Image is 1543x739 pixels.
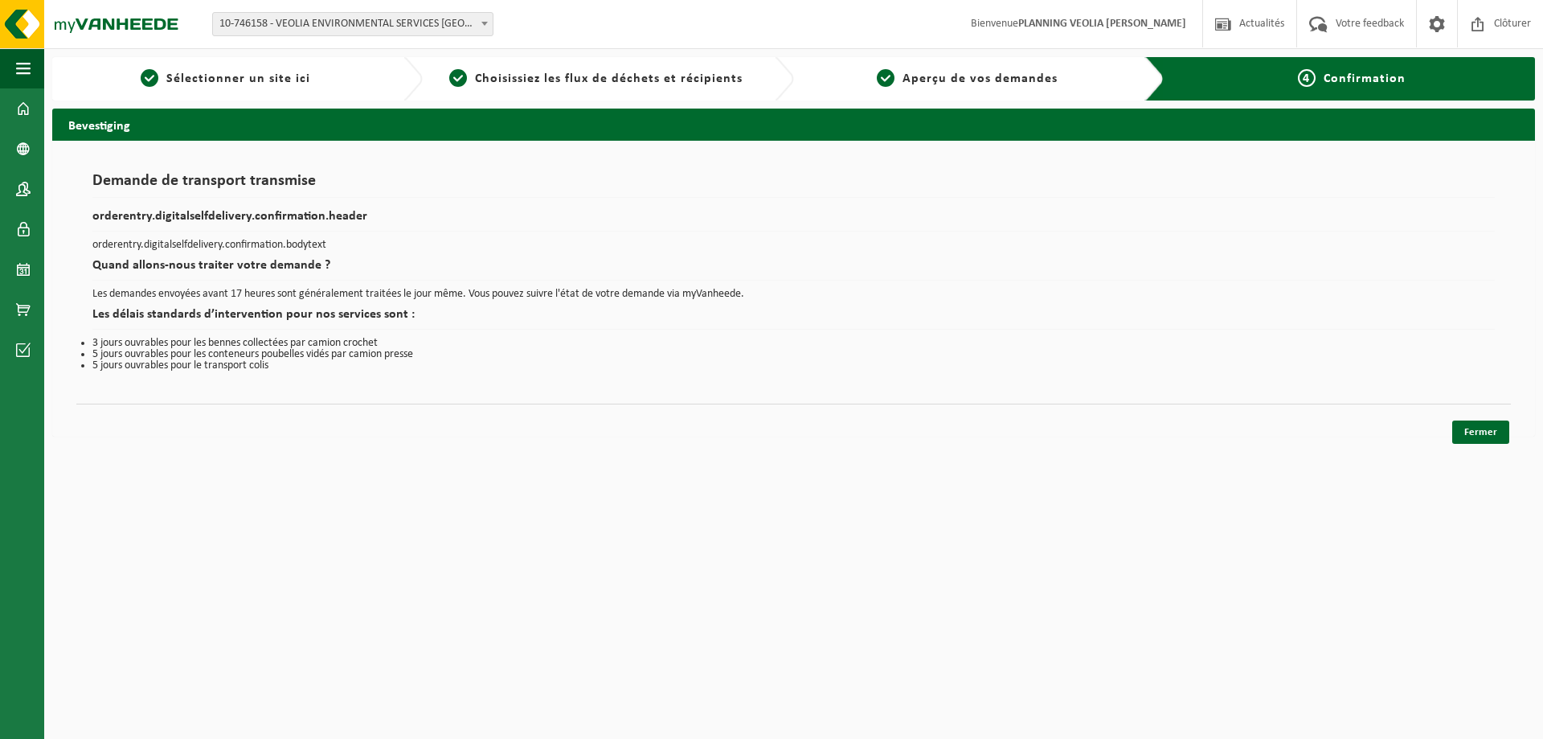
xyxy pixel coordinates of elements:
[141,69,158,87] span: 1
[213,13,493,35] span: 10-746158 - VEOLIA ENVIRONMENTAL SERVICES WALLONIE - GRÂCE-HOLLOGNE
[166,72,310,85] span: Sélectionner un site ici
[60,69,391,88] a: 1Sélectionner un site ici
[92,308,1495,330] h2: Les délais standards d’intervention pour nos services sont :
[212,12,493,36] span: 10-746158 - VEOLIA ENVIRONMENTAL SERVICES WALLONIE - GRÂCE-HOLLOGNE
[802,69,1132,88] a: 3Aperçu de vos demandes
[1324,72,1406,85] span: Confirmation
[52,109,1535,140] h2: Bevestiging
[877,69,894,87] span: 3
[92,349,1495,360] li: 5 jours ouvrables pour les conteneurs poubelles vidés par camion presse
[92,360,1495,372] li: 5 jours ouvrables pour le transport colis
[92,338,1495,349] li: 3 jours ouvrables pour les bennes collectées par camion crochet
[92,210,1495,232] h2: orderentry.digitalselfdelivery.confirmation.header
[1452,421,1509,444] a: Fermer
[431,69,761,88] a: 2Choisissiez les flux de déchets et récipients
[1018,18,1186,30] strong: PLANNING VEOLIA [PERSON_NAME]
[92,289,1495,300] p: Les demandes envoyées avant 17 heures sont généralement traitées le jour même. Vous pouvez suivre...
[92,240,1495,251] p: orderentry.digitalselfdelivery.confirmation.bodytext
[92,173,1495,198] h1: Demande de transport transmise
[475,72,743,85] span: Choisissiez les flux de déchets et récipients
[92,259,1495,281] h2: Quand allons-nous traiter votre demande ?
[902,72,1058,85] span: Aperçu de vos demandes
[449,69,467,87] span: 2
[1298,69,1316,87] span: 4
